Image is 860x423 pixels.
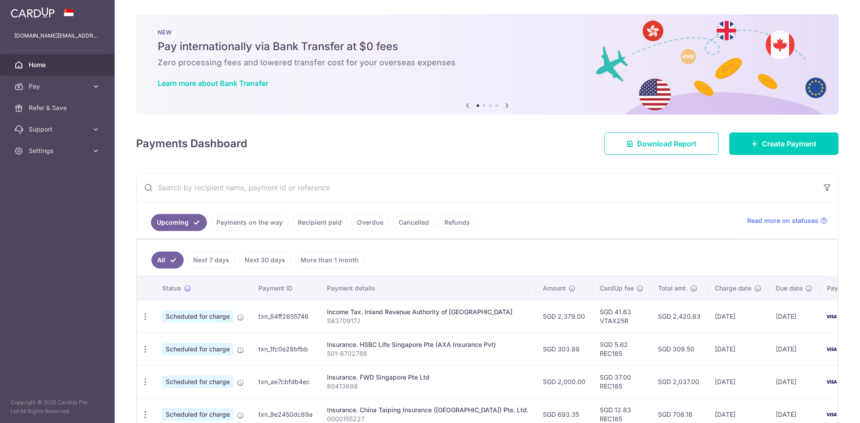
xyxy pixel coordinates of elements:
[651,365,708,398] td: SGD 2,037.00
[320,277,536,300] th: Payment details
[29,82,88,91] span: Pay
[162,343,233,355] span: Scheduled for charge
[151,214,207,231] a: Upcoming
[651,333,708,365] td: SGD 309.50
[822,376,840,387] img: Bank Card
[11,7,55,18] img: CardUp
[769,333,820,365] td: [DATE]
[327,340,529,349] div: Insurance. HSBC LIfe Singapore Pte (AXA Insurance Pvt)
[162,408,233,421] span: Scheduled for charge
[295,252,365,269] a: More than 1 month
[158,79,268,88] a: Learn more about Bank Transfer
[292,214,348,231] a: Recipient paid
[708,300,769,333] td: [DATE]
[651,300,708,333] td: SGD 2,420.63
[536,333,593,365] td: SGD 303.88
[747,216,818,225] span: Read more on statuses
[593,333,651,365] td: SGD 5.62 REC185
[136,136,247,152] h4: Payments Dashboard
[769,365,820,398] td: [DATE]
[251,300,320,333] td: txn_84ff2655746
[327,406,529,414] div: Insurance. China Taiping Insurance ([GEOGRAPHIC_DATA]) Pte. Ltd.
[151,252,184,269] a: All
[637,138,697,149] span: Download Report
[803,396,851,419] iframe: Opens a widget where you can find more information
[769,300,820,333] td: [DATE]
[327,373,529,382] div: Insurance. FWD Singapore Pte Ltd
[708,365,769,398] td: [DATE]
[136,14,838,115] img: Bank transfer banner
[251,277,320,300] th: Payment ID
[137,173,817,202] input: Search by recipient name, payment id or reference
[658,284,688,293] span: Total amt.
[239,252,291,269] a: Next 30 days
[439,214,476,231] a: Refunds
[158,39,817,54] h5: Pay internationally via Bank Transfer at $0 fees
[251,365,320,398] td: txn_ae7cbfdb4ec
[729,132,838,155] a: Create Payment
[251,333,320,365] td: txn_1fc0e28bfbb
[776,284,803,293] span: Due date
[604,132,718,155] a: Download Report
[29,60,88,69] span: Home
[162,376,233,388] span: Scheduled for charge
[593,300,651,333] td: SGD 41.63 VTAX25R
[747,216,827,225] a: Read more on statuses
[600,284,634,293] span: CardUp fee
[351,214,389,231] a: Overdue
[327,382,529,391] p: 80413688
[327,349,529,358] p: 501-8702786
[158,57,817,68] h6: Zero processing fees and lowered transfer cost for your overseas expenses
[162,310,233,323] span: Scheduled for charge
[715,284,752,293] span: Charge date
[29,146,88,155] span: Settings
[393,214,435,231] a: Cancelled
[708,333,769,365] td: [DATE]
[211,214,288,231] a: Payments on the way
[14,31,100,40] p: [DOMAIN_NAME][EMAIL_ADDRESS][DOMAIN_NAME]
[822,344,840,355] img: Bank Card
[536,365,593,398] td: SGD 2,000.00
[29,103,88,112] span: Refer & Save
[822,311,840,322] img: Bank Card
[29,125,88,134] span: Support
[327,316,529,325] p: S8370917J
[536,300,593,333] td: SGD 2,379.00
[762,138,817,149] span: Create Payment
[327,308,529,316] div: Income Tax. Inland Revenue Authority of [GEOGRAPHIC_DATA]
[593,365,651,398] td: SGD 37.00 REC185
[158,29,817,36] p: NEW
[187,252,235,269] a: Next 7 days
[543,284,566,293] span: Amount
[162,284,181,293] span: Status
